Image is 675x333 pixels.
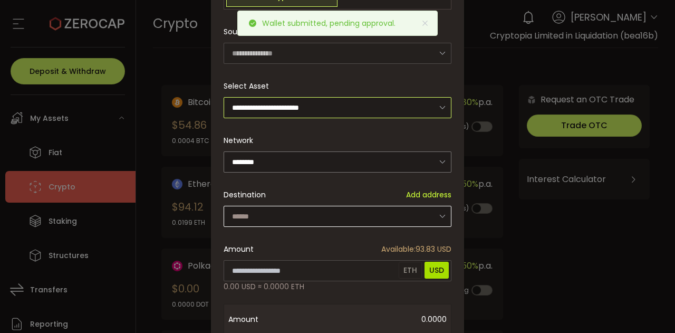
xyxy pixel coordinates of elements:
span: Destination [224,189,266,200]
span: Amount [224,244,254,255]
span: Amount [228,309,313,330]
label: Network [224,135,259,146]
span: Source [224,21,249,42]
span: Available: [381,244,416,254]
span: 0.00 USD ≈ 0.0000 ETH [224,281,304,292]
p: Wallet submitted, pending approval. [262,20,404,27]
span: USD [425,262,449,279]
span: 0.0000 [313,309,447,330]
span: 93.83 USD [381,244,451,255]
span: Add address [406,189,451,201]
iframe: Chat Widget [622,282,675,333]
span: ETH [399,262,422,279]
label: Select Asset [224,81,275,91]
